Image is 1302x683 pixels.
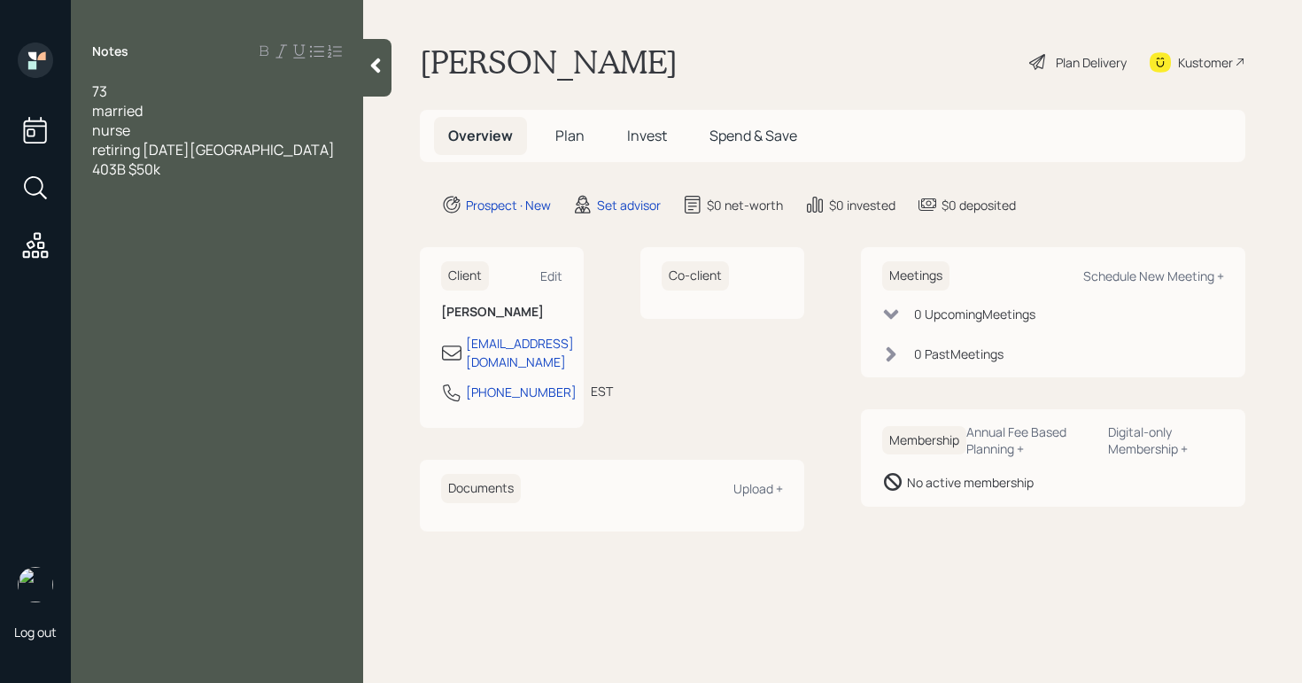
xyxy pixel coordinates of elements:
span: Overview [448,126,513,145]
div: Kustomer [1178,53,1233,72]
span: nurse [92,120,130,140]
span: married [92,101,143,120]
h6: Meetings [882,261,949,291]
div: Digital-only Membership + [1108,423,1224,457]
h6: [PERSON_NAME] [441,305,562,320]
h6: Client [441,261,489,291]
div: Plan Delivery [1056,53,1127,72]
span: 403B $50k [92,159,160,179]
div: Prospect · New [466,196,551,214]
div: No active membership [907,473,1034,492]
div: EST [591,382,613,400]
span: retiring [DATE][GEOGRAPHIC_DATA] [92,140,335,159]
div: $0 invested [829,196,895,214]
span: Plan [555,126,585,145]
div: Edit [540,268,562,284]
div: $0 net-worth [707,196,783,214]
div: 0 Past Meeting s [914,345,1004,363]
span: Spend & Save [709,126,797,145]
div: Log out [14,624,57,640]
div: Schedule New Meeting + [1083,268,1224,284]
div: Set advisor [597,196,661,214]
h6: Co-client [662,261,729,291]
img: aleksandra-headshot.png [18,567,53,602]
div: Upload + [733,480,783,497]
div: [PHONE_NUMBER] [466,383,577,401]
h1: [PERSON_NAME] [420,43,678,81]
h6: Documents [441,474,521,503]
div: Annual Fee Based Planning + [966,423,1094,457]
label: Notes [92,43,128,60]
span: Invest [627,126,667,145]
div: 0 Upcoming Meeting s [914,305,1035,323]
span: 73 [92,81,107,101]
div: [EMAIL_ADDRESS][DOMAIN_NAME] [466,334,574,371]
div: $0 deposited [942,196,1016,214]
h6: Membership [882,426,966,455]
